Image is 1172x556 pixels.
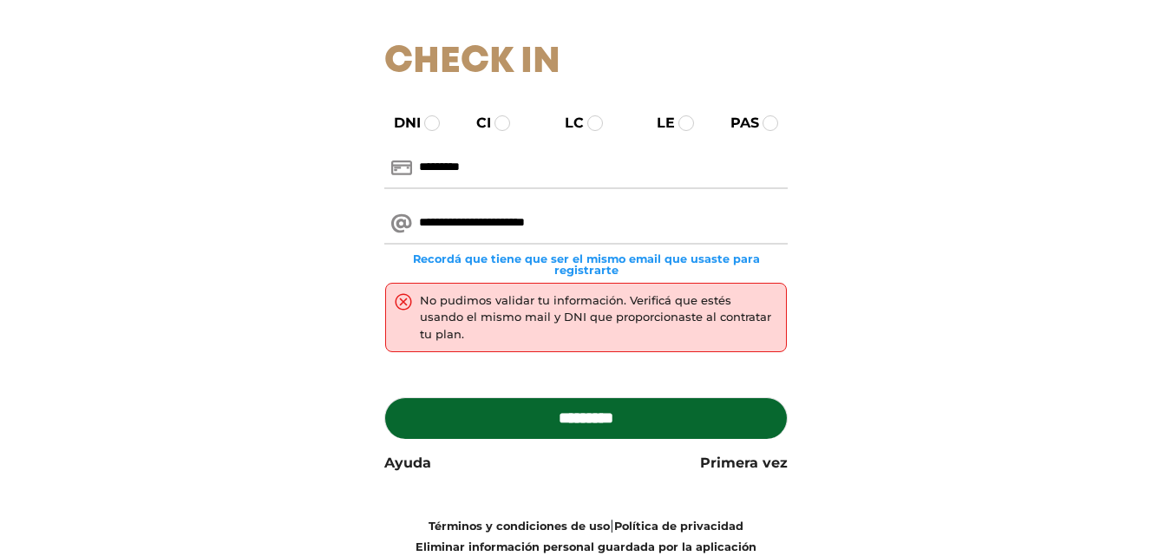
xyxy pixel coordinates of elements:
h1: Check In [384,41,788,84]
a: Política de privacidad [614,520,743,533]
a: Ayuda [384,453,431,474]
small: Recordá que tiene que ser el mismo email que usaste para registrarte [384,253,788,276]
div: No pudimos validar tu información. Verificá que estés usando el mismo mail y DNI que proporcionas... [420,292,777,343]
label: CI [461,113,491,134]
label: PAS [715,113,759,134]
a: Eliminar información personal guardada por la aplicación [416,540,756,553]
label: LE [641,113,675,134]
a: Primera vez [700,453,788,474]
a: Términos y condiciones de uso [429,520,610,533]
label: LC [549,113,584,134]
label: DNI [378,113,421,134]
